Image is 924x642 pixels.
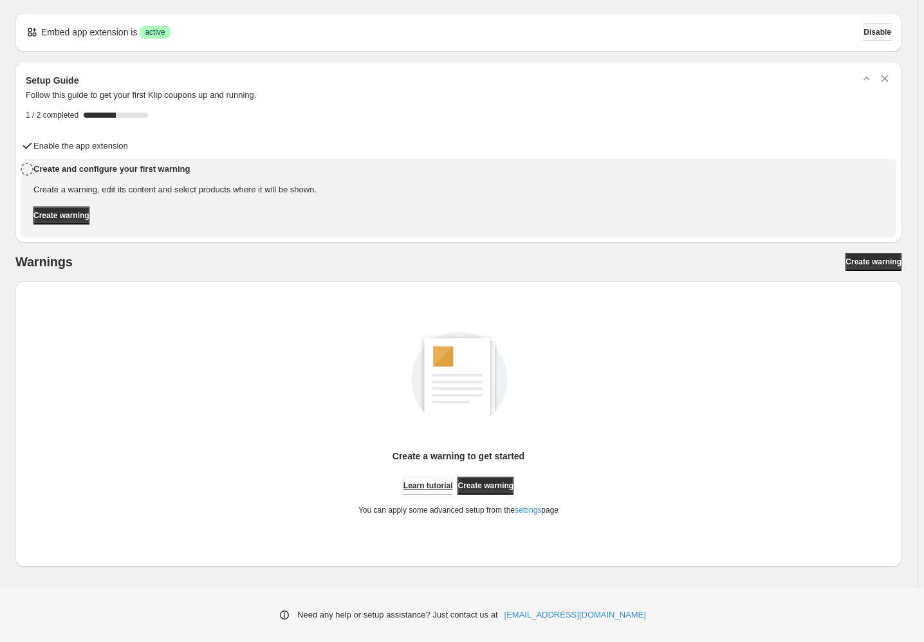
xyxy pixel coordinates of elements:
[33,140,128,152] h4: Enable the app extension
[403,481,453,491] span: Learn tutorial
[845,257,901,267] span: Create warning
[145,27,165,37] span: active
[26,74,79,87] h3: Setup Guide
[33,206,89,225] button: Create warning
[845,253,901,271] a: Create warning
[504,609,646,621] a: [EMAIL_ADDRESS][DOMAIN_NAME]
[33,210,89,221] span: Create warning
[403,477,453,495] a: Learn tutorial
[515,506,541,515] a: settings
[33,183,317,196] p: Create a warning, edit its content and select products where it will be shown.
[33,163,320,176] h4: Create and configure your first warning
[864,23,891,41] button: Disable
[26,89,891,102] p: Follow this guide to get your first Klip coupons up and running.
[864,27,891,37] span: Disable
[358,505,559,515] p: You can apply some advanced setup from the page
[41,26,137,39] p: Embed app extension is
[26,110,79,120] span: 1 / 2 completed
[15,254,73,270] h2: Warnings
[393,450,524,463] p: Create a warning to get started
[457,477,513,495] a: Create warning
[457,481,513,491] span: Create warning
